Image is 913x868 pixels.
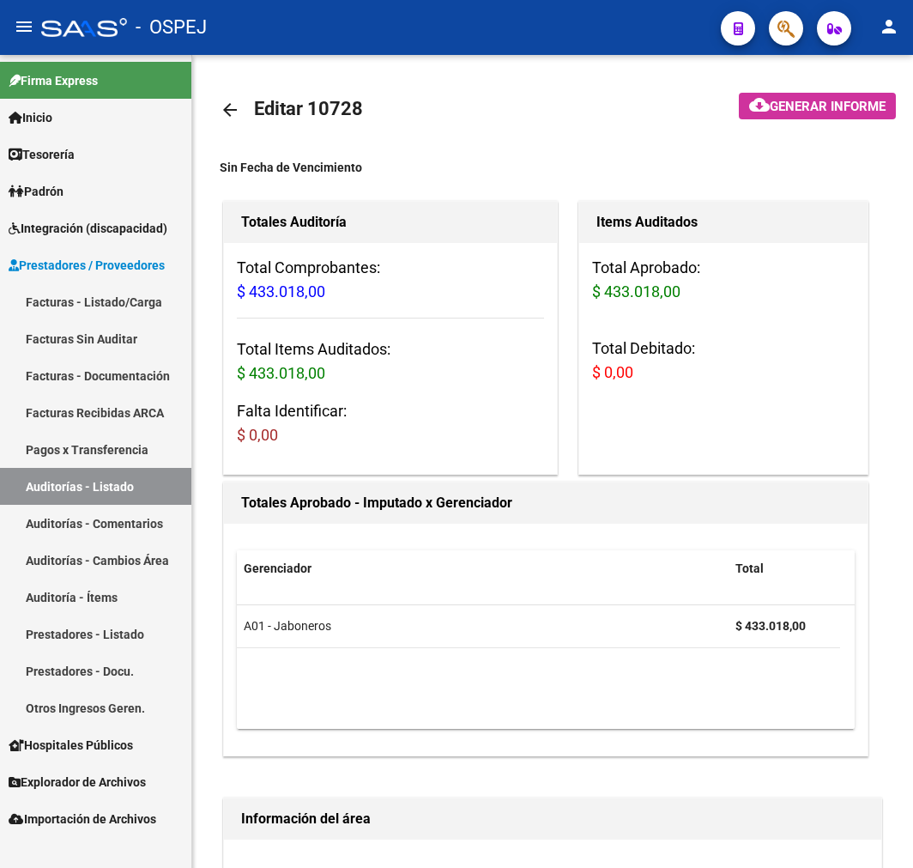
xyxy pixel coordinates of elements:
span: Tesorería [9,145,75,164]
mat-icon: arrow_back [220,100,240,120]
span: Editar 10728 [254,98,363,119]
span: A01 - Jaboneros [244,619,331,633]
h1: Totales Auditoría [241,209,540,236]
h3: Total Debitado: [592,337,856,385]
strong: $ 433.018,00 [735,619,806,633]
span: Explorador de Archivos [9,773,146,792]
datatable-header-cell: Gerenciador [237,550,729,587]
span: Total [735,561,764,575]
h1: Información del área [241,805,864,833]
span: $ 0,00 [592,363,633,381]
mat-icon: cloud_download [749,94,770,115]
h3: Total Items Auditados: [237,337,544,385]
h3: Falta Identificar: [237,399,544,447]
mat-icon: person [879,16,899,37]
span: Integración (discapacidad) [9,219,167,238]
span: $ 0,00 [237,426,278,444]
div: Sin Fecha de Vencimiento [220,158,886,177]
span: Generar informe [770,99,886,114]
mat-icon: menu [14,16,34,37]
iframe: Intercom live chat [855,810,896,851]
h1: Items Auditados [596,209,851,236]
datatable-header-cell: Total [729,550,840,587]
span: Prestadores / Proveedores [9,256,165,275]
span: $ 433.018,00 [592,282,680,300]
h3: Total Aprobado: [592,256,856,304]
span: Gerenciador [244,561,311,575]
h1: Totales Aprobado - Imputado x Gerenciador [241,489,850,517]
span: - OSPEJ [136,9,207,46]
button: Generar informe [739,93,896,119]
span: Padrón [9,182,63,201]
span: Firma Express [9,71,98,90]
h3: Total Comprobantes: [237,256,544,304]
span: $ 433.018,00 [237,364,325,382]
span: Hospitales Públicos [9,736,133,755]
span: Inicio [9,108,52,127]
span: Importación de Archivos [9,810,156,829]
span: $ 433.018,00 [237,282,325,300]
